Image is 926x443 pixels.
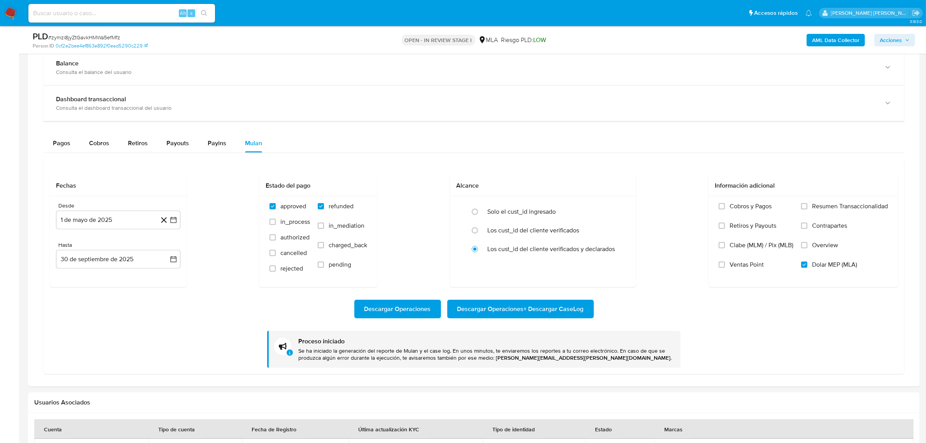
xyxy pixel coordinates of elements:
b: AML Data Collector [812,34,859,46]
a: Notificaciones [805,10,812,16]
span: Riesgo PLD: [501,36,546,44]
a: Salir [912,9,920,17]
a: 0cf2e2bee4ef863e892f0ead5290c229 [56,42,148,49]
button: search-icon [196,8,212,19]
span: 3.163.0 [910,18,922,25]
span: # zymzi8jyZtGavkHMWa5efMfz [48,33,120,41]
span: s [190,9,193,17]
span: Acciones [880,34,902,46]
div: MLA [478,36,498,44]
b: Person ID [33,42,54,49]
input: Buscar usuario o caso... [28,8,215,18]
h2: Usuarios Asociados [34,399,914,406]
button: Acciones [874,34,915,46]
p: OPEN - IN REVIEW STAGE I [402,35,475,46]
button: AML Data Collector [807,34,865,46]
b: PLD [33,30,48,42]
span: LOW [534,35,546,44]
span: Alt [180,9,186,17]
p: mayra.pernia@mercadolibre.com [831,9,910,17]
span: Accesos rápidos [754,9,798,17]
